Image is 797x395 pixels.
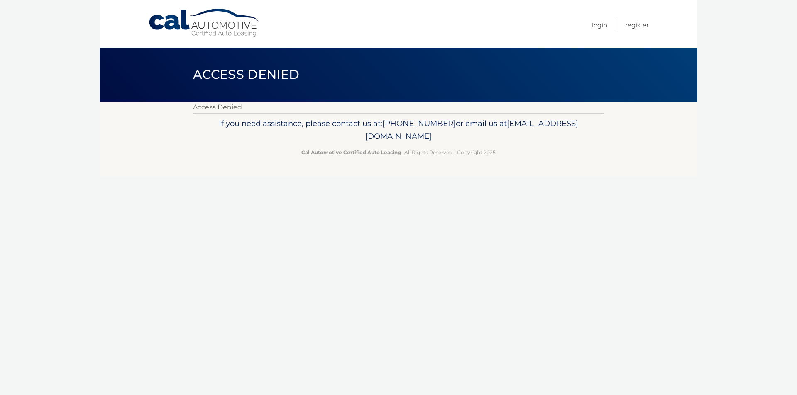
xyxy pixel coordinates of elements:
a: Register [625,18,649,32]
a: Cal Automotive [148,8,260,38]
p: Access Denied [193,102,604,113]
p: - All Rights Reserved - Copyright 2025 [198,148,599,157]
strong: Cal Automotive Certified Auto Leasing [301,149,401,155]
span: Access Denied [193,67,299,82]
p: If you need assistance, please contact us at: or email us at [198,117,599,143]
span: [PHONE_NUMBER] [382,119,456,128]
a: Login [592,18,607,32]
